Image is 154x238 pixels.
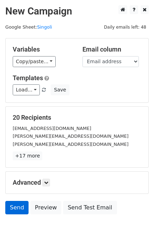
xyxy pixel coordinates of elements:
h5: Variables [13,46,72,53]
iframe: Chat Widget [119,204,154,238]
a: Copy/paste... [13,56,56,67]
h5: 20 Recipients [13,114,141,121]
a: Send Test Email [63,201,117,214]
a: Daily emails left: 48 [101,24,149,30]
span: Daily emails left: 48 [101,23,149,31]
h5: Email column [82,46,142,53]
h2: New Campaign [5,5,149,17]
h5: Advanced [13,179,141,186]
small: [EMAIL_ADDRESS][DOMAIN_NAME] [13,126,91,131]
a: Templates [13,74,43,82]
a: Send [5,201,29,214]
small: [PERSON_NAME][EMAIL_ADDRESS][DOMAIN_NAME] [13,133,129,139]
a: Singoli [37,24,52,30]
button: Save [51,84,69,95]
small: [PERSON_NAME][EMAIL_ADDRESS][DOMAIN_NAME] [13,142,129,147]
div: Widget chat [119,204,154,238]
a: +17 more [13,151,42,160]
a: Preview [30,201,61,214]
small: Google Sheet: [5,24,52,30]
a: Load... [13,84,40,95]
